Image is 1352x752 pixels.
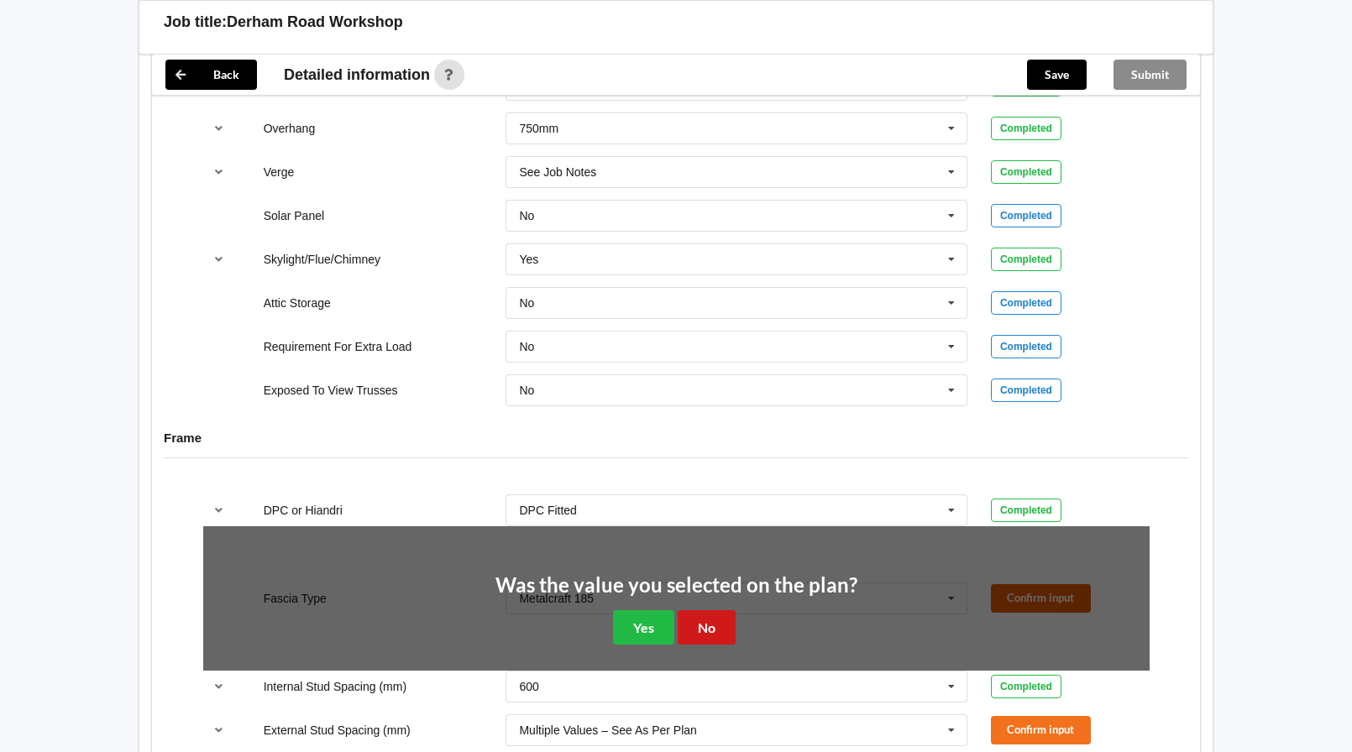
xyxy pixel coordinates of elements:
[991,117,1061,140] div: Completed
[519,384,534,396] div: No
[991,335,1061,358] div: Completed
[991,379,1061,402] div: Completed
[203,495,236,525] button: reference-toggle
[613,610,674,645] button: Yes
[991,716,1091,744] button: Confirm input
[519,166,596,178] div: See Job Notes
[519,504,576,516] div: DPC Fitted
[203,113,236,144] button: reference-toggle
[164,13,227,32] h3: Job title:
[519,681,538,692] div: 600
[264,504,343,517] label: DPC or Hiandri
[264,680,406,693] label: Internal Stud Spacing (mm)
[519,297,534,309] div: No
[264,165,295,179] label: Verge
[678,610,736,645] button: No
[203,715,236,745] button: reference-toggle
[203,157,236,187] button: reference-toggle
[264,723,411,737] label: External Stud Spacing (mm)
[991,499,1061,522] div: Completed
[165,60,257,90] button: Back
[227,13,403,32] h3: Derham Road Workshop
[519,724,696,736] div: Multiple Values – See As Per Plan
[991,291,1061,315] div: Completed
[519,341,534,352] div: No
[164,430,1188,446] h4: Frame
[519,210,534,222] div: No
[495,572,857,598] h2: Was the value you selected on the plan?
[519,123,558,134] div: 750mm
[264,253,380,266] label: Skylight/Flue/Chimney
[264,296,331,310] label: Attic Storage
[264,209,324,222] label: Solar Panel
[264,384,398,397] label: Exposed To View Trusses
[264,122,315,135] label: Overhang
[991,160,1061,184] div: Completed
[991,675,1061,698] div: Completed
[1027,60,1087,90] button: Save
[991,204,1061,227] div: Completed
[284,67,430,82] span: Detailed information
[991,248,1061,271] div: Completed
[519,253,538,265] div: Yes
[203,244,236,274] button: reference-toggle
[264,340,412,353] label: Requirement For Extra Load
[203,671,236,702] button: reference-toggle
